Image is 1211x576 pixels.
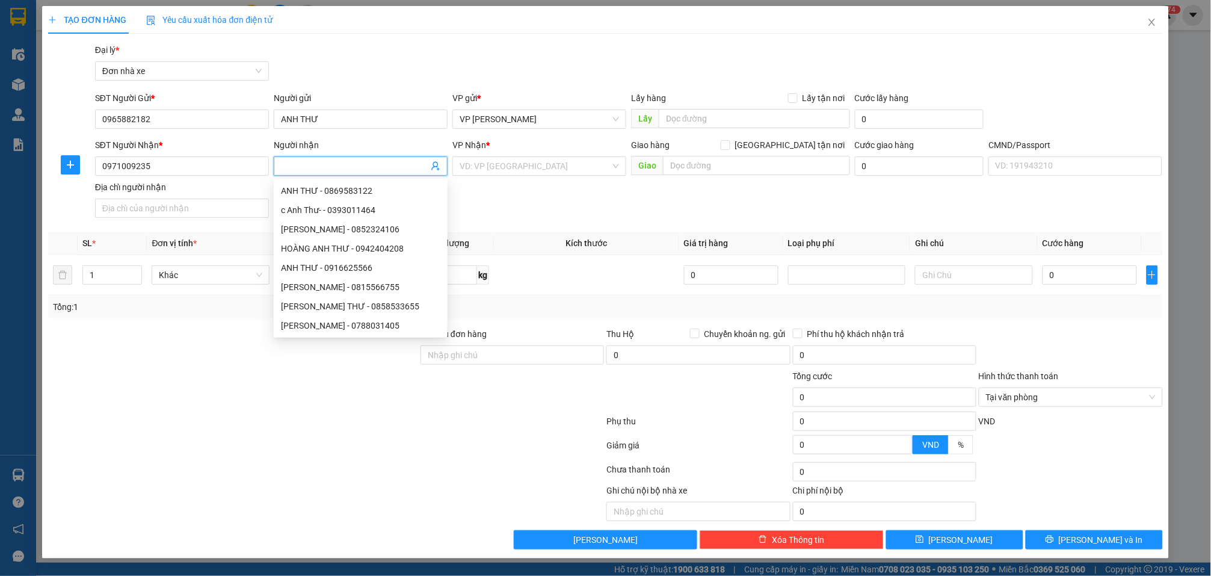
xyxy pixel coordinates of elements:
div: ANH THƯ - 0869583122 [274,181,448,200]
div: Giảm giá [605,439,791,460]
span: Xóa Thông tin [772,533,824,547]
label: Hình thức thanh toán [979,371,1059,381]
div: ANH THƯ - 0869583122 [281,184,440,197]
span: Tổng cước [793,371,833,381]
span: VND [922,440,939,450]
span: [GEOGRAPHIC_DATA] tận nơi [730,138,850,152]
div: Địa chỉ người nhận [95,181,269,194]
span: Giá trị hàng [684,238,729,248]
span: Kích thước [566,238,608,248]
input: Cước lấy hàng [855,110,984,129]
button: delete [53,265,72,285]
button: [PERSON_NAME] [514,530,697,550]
span: Thu Hộ [606,329,634,339]
div: ANH THƯ - 0916625566 [281,261,440,274]
button: printer[PERSON_NAME] và In [1026,530,1163,550]
div: [PERSON_NAME] THƯ - 0858533655 [281,300,440,313]
div: VP gửi [452,91,626,105]
button: deleteXóa Thông tin [700,530,883,550]
div: Chi phí nội bộ [793,484,976,502]
span: plus [1147,270,1157,280]
div: Người nhận [274,138,448,152]
span: Đơn vị tính [152,238,197,248]
span: [PERSON_NAME] và In [1059,533,1143,547]
div: ĐINH THỊ ANH THƯ - 0858533655 [274,297,448,316]
span: [PERSON_NAME] [573,533,638,547]
span: Chuyển khoản ng. gửi [700,327,790,341]
button: save[PERSON_NAME] [886,530,1023,550]
div: [PERSON_NAME] - 0788031405 [281,319,440,332]
div: SĐT Người Gửi [95,91,269,105]
span: user-add [431,161,440,171]
span: SL [82,238,92,248]
input: 0 [684,265,778,285]
span: Tại văn phòng [986,388,1155,406]
div: CMND/Passport [988,138,1162,152]
div: Ghi chú nội bộ nhà xe [606,484,790,502]
div: HOÀNG ANH THƯ - 0942404208 [281,242,440,255]
span: VP Trần Đại Nghĩa [460,110,619,128]
span: Định lượng [427,238,469,248]
div: c Anh Thư- - 0393011464 [281,203,440,217]
span: Giao [631,156,663,175]
div: Chưa thanh toán [605,463,791,484]
div: Người gửi [274,91,448,105]
div: Phụ thu [605,415,791,436]
span: close [1147,17,1157,27]
span: [PERSON_NAME] [929,533,993,547]
span: Giao hàng [631,140,670,150]
th: Loại phụ phí [783,232,910,255]
span: plus [48,16,57,24]
span: Đơn nhà xe [102,62,262,80]
span: VP Nhận [452,140,486,150]
span: Đại lý [95,45,119,55]
div: Tổng: 1 [53,300,467,314]
div: c Anh Thư- - 0393011464 [274,200,448,220]
img: icon [146,16,156,25]
div: DƯƠNG THỊ ANH THƯ - 0815566755 [274,277,448,297]
button: plus [61,155,80,175]
input: Nhập ghi chú [606,502,790,521]
div: PHẠM ANH THƯ - 0852324106 [274,220,448,239]
label: Cước giao hàng [855,140,914,150]
span: TẠO ĐƠN HÀNG [48,15,126,25]
button: Close [1135,6,1169,40]
span: Lấy hàng [631,93,666,103]
span: VND [979,417,996,426]
input: Cước giao hàng [855,156,984,176]
span: Khác [159,266,262,284]
span: Lấy [631,109,659,128]
span: Yêu cầu xuất hóa đơn điện tử [146,15,273,25]
span: delete [759,535,767,545]
span: printer [1046,535,1054,545]
span: plus [61,160,79,170]
div: [PERSON_NAME] - 0852324106 [281,223,440,236]
input: Ghi Chú [915,265,1032,285]
div: PHẠM THANH THƯƠNG - 0788031405 [274,316,448,335]
button: plus [1147,265,1158,285]
span: save [916,535,924,545]
input: Ghi chú đơn hàng [421,345,604,365]
label: Cước lấy hàng [855,93,909,103]
th: Ghi chú [910,232,1037,255]
span: Lấy tận nơi [798,91,850,105]
span: Cước hàng [1043,238,1084,248]
input: Dọc đường [659,109,849,128]
input: Địa chỉ của người nhận [95,199,269,218]
span: % [958,440,964,450]
label: Ghi chú đơn hàng [421,329,487,339]
input: Dọc đường [663,156,849,175]
div: [PERSON_NAME] - 0815566755 [281,280,440,294]
div: HOÀNG ANH THƯ - 0942404208 [274,239,448,258]
span: kg [477,265,489,285]
span: Phí thu hộ khách nhận trả [803,327,910,341]
div: SĐT Người Nhận [95,138,269,152]
div: ANH THƯ - 0916625566 [274,258,448,277]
